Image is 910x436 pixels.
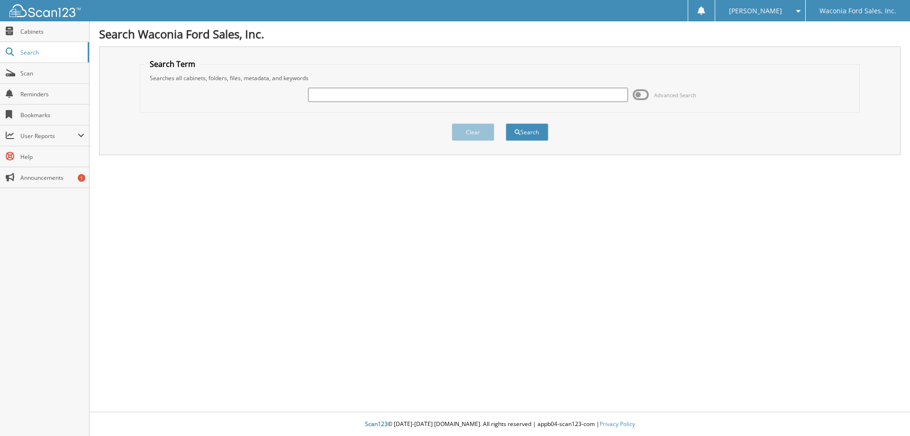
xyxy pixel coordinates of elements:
[20,69,84,77] span: Scan
[20,132,78,140] span: User Reports
[9,4,81,17] img: scan123-logo-white.svg
[452,123,494,141] button: Clear
[90,413,910,436] div: © [DATE]-[DATE] [DOMAIN_NAME]. All rights reserved | appb04-scan123-com |
[654,92,696,99] span: Advanced Search
[365,420,388,428] span: Scan123
[20,48,83,56] span: Search
[20,28,84,36] span: Cabinets
[145,74,855,82] div: Searches all cabinets, folders, files, metadata, and keywords
[99,26,901,42] h1: Search Waconia Ford Sales, Inc.
[819,8,896,14] span: Waconia Ford Sales, Inc.
[729,8,782,14] span: [PERSON_NAME]
[20,111,84,119] span: Bookmarks
[78,174,85,182] div: 1
[20,174,84,182] span: Announcements
[600,420,635,428] a: Privacy Policy
[145,59,200,69] legend: Search Term
[506,123,548,141] button: Search
[20,153,84,161] span: Help
[20,90,84,98] span: Reminders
